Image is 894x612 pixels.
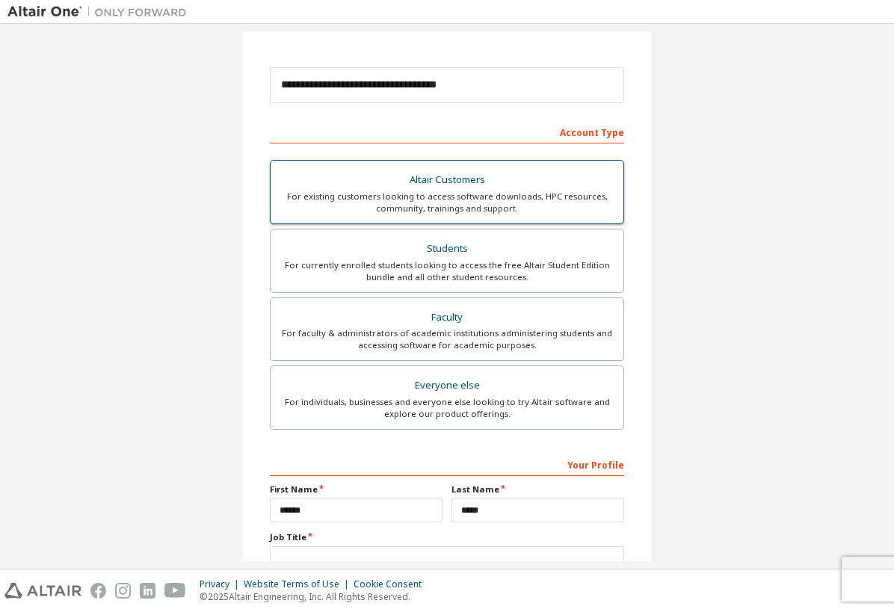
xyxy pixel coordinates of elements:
img: altair_logo.svg [4,583,81,599]
label: First Name [270,483,443,495]
div: For existing customers looking to access software downloads, HPC resources, community, trainings ... [280,191,614,214]
img: Altair One [7,4,194,19]
img: youtube.svg [164,583,186,599]
div: Altair Customers [280,170,614,191]
div: Everyone else [280,375,614,396]
div: Your Profile [270,452,624,476]
label: Job Title [270,531,624,543]
div: Account Type [270,120,624,143]
img: facebook.svg [90,583,106,599]
div: Cookie Consent [354,578,431,590]
img: linkedin.svg [140,583,155,599]
div: Students [280,238,614,259]
label: Last Name [451,483,624,495]
div: For currently enrolled students looking to access the free Altair Student Edition bundle and all ... [280,259,614,283]
p: © 2025 Altair Engineering, Inc. All Rights Reserved. [200,590,431,603]
div: Website Terms of Use [244,578,354,590]
img: instagram.svg [115,583,131,599]
div: For faculty & administrators of academic institutions administering students and accessing softwa... [280,327,614,351]
div: For individuals, businesses and everyone else looking to try Altair software and explore our prod... [280,396,614,420]
div: Faculty [280,307,614,328]
div: Privacy [200,578,244,590]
